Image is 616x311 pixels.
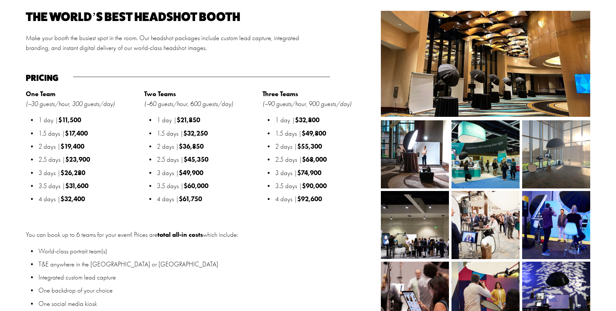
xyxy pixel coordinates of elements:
p: 1 day | [38,115,141,125]
p: 2 days | [275,142,377,152]
strong: $68,000 [302,155,327,163]
strong: $49,900 [179,169,203,177]
p: 2.5 days | [38,155,141,165]
img: Nashville HDC-3.jpg [381,120,449,188]
p: 3 days | [275,168,377,178]
strong: $92,600 [297,195,322,203]
strong: $19,400 [60,142,84,150]
strong: $32,400 [60,195,85,203]
h4: Pricing [26,74,70,82]
strong: $55,300 [297,142,322,150]
p: 1.5 days | [38,129,141,138]
p: One social media kiosk [38,299,377,309]
p: 1.5 days | [275,129,377,138]
p: 3 days | [38,168,141,178]
strong: $32,250 [183,129,208,137]
img: image0.jpeg [499,120,590,188]
p: You can book up to 6 teams for your event! Prices are which include: [26,230,377,240]
p: 3.5 days | [157,181,259,191]
p: 1.5 days | [157,129,259,138]
p: 2 days | [157,142,259,152]
p: 4 days | [38,194,141,204]
p: One backdrop of your choice [38,286,377,295]
p: 1 day | [275,115,377,125]
p: 4 days | [157,194,259,204]
p: Integrated custom lead capture [38,272,377,282]
strong: $11,500 [58,116,81,124]
strong: $17,400 [65,129,88,137]
h2: The world’s best headshot booth [26,11,306,23]
p: 2.5 days | [157,155,259,165]
strong: $23,900 [65,155,90,163]
strong: total [157,230,171,238]
img: 22-11-16_TDP_BTS_021.jpg [434,191,536,259]
strong: $26,280 [60,169,85,177]
p: 2 days | [38,142,141,152]
em: (~30 guests/hour, 300 guests/day) [26,100,115,108]
strong: $36,850 [179,142,204,150]
p: Make your booth the busiest spot in the room. Our headshot packages include custom lead capture, ... [26,33,306,53]
strong: $49,800 [302,129,326,137]
p: World-class portrait team(s) [38,246,377,256]
strong: $60,000 [184,182,208,190]
img: BIO_Backpack.jpg [381,191,477,259]
strong: $45,350 [184,155,208,163]
p: 2.5 days | [275,155,377,165]
strong: $90,000 [302,182,327,190]
strong: $32,800 [295,116,319,124]
p: T&E anywhere in the [GEOGRAPHIC_DATA] or [GEOGRAPHIC_DATA] [38,259,377,269]
p: 3.5 days | [275,181,377,191]
p: 3.5 days | [38,181,141,191]
em: (~60 guests/hour, 600 guests/day) [144,100,233,108]
img: 23-05-18_TDP_BTS_0017.jpg [492,191,594,259]
p: 3 days | [157,168,259,178]
strong: $74,900 [297,169,321,177]
img: _FP_2412.jpg [433,120,535,188]
strong: $31,600 [65,182,88,190]
em: (~90 guests/hour, 900 guests/day) [262,100,352,108]
strong: $61,750 [179,195,202,203]
strong: $21,850 [177,116,200,124]
strong: Two Teams [144,90,176,98]
strong: all-in costs [172,230,203,238]
p: 1 day | [157,115,259,125]
strong: Three Teams [262,90,298,98]
strong: One Team [26,90,55,98]
p: 4 days | [275,194,377,204]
